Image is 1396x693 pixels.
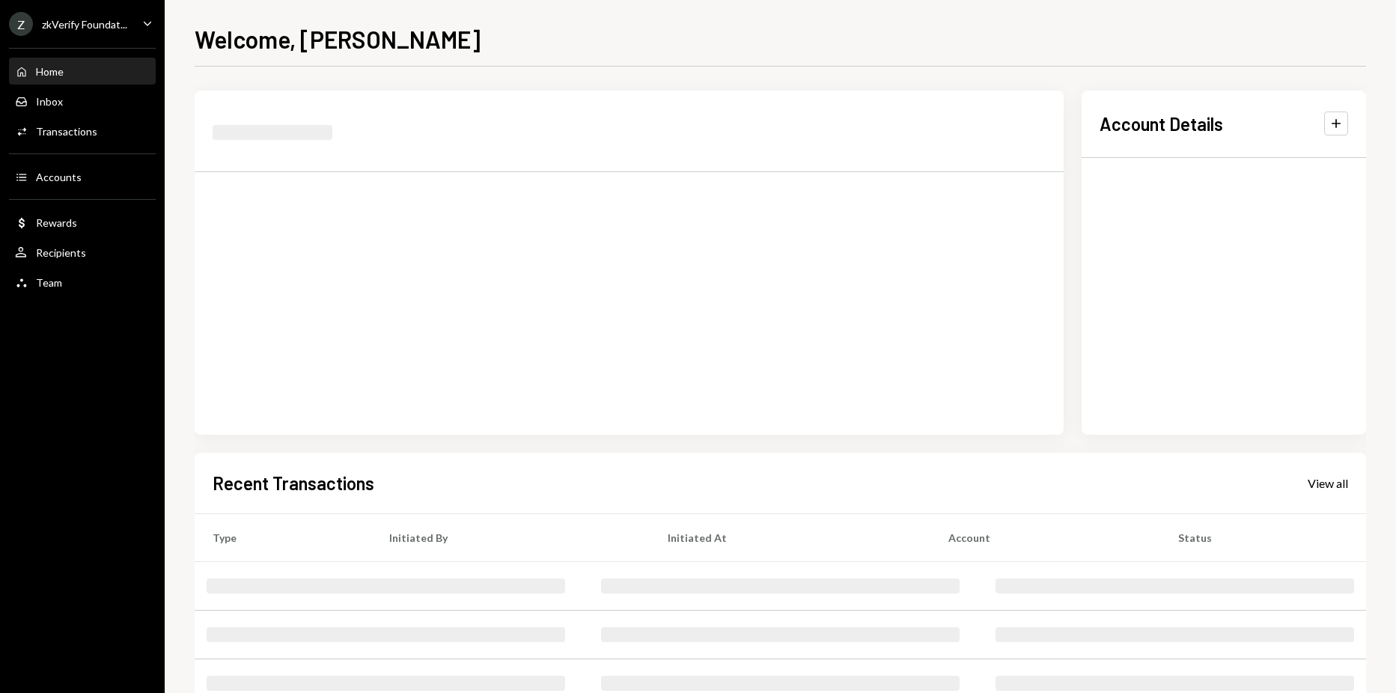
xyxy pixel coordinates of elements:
[9,209,156,236] a: Rewards
[9,58,156,85] a: Home
[36,246,86,259] div: Recipients
[9,239,156,266] a: Recipients
[9,88,156,115] a: Inbox
[195,513,371,561] th: Type
[9,12,33,36] div: Z
[36,125,97,138] div: Transactions
[1160,513,1366,561] th: Status
[9,117,156,144] a: Transactions
[36,171,82,183] div: Accounts
[42,18,127,31] div: zkVerify Foundat...
[9,163,156,190] a: Accounts
[36,276,62,289] div: Team
[1308,476,1348,491] div: View all
[213,471,374,495] h2: Recent Transactions
[930,513,1160,561] th: Account
[36,65,64,78] div: Home
[195,24,481,54] h1: Welcome, [PERSON_NAME]
[1308,474,1348,491] a: View all
[36,95,63,108] div: Inbox
[36,216,77,229] div: Rewards
[1100,112,1223,136] h2: Account Details
[9,269,156,296] a: Team
[371,513,650,561] th: Initiated By
[650,513,930,561] th: Initiated At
